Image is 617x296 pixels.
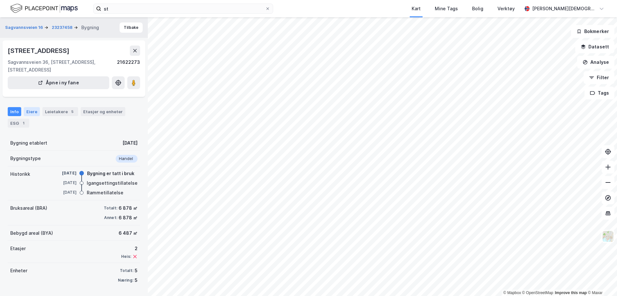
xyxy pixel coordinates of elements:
[69,108,76,115] div: 5
[503,291,521,295] a: Mapbox
[532,5,596,13] div: [PERSON_NAME][DEMOGRAPHIC_DATA]
[584,71,614,84] button: Filter
[575,40,614,53] button: Datasett
[120,22,143,33] button: Tilbake
[8,119,29,128] div: ESG
[10,3,78,14] img: logo.f888ab2527a4732fd821a326f86c7f29.svg
[83,109,123,114] div: Etasjer og enheter
[8,46,71,56] div: [STREET_ADDRESS]
[87,189,123,197] div: Rammetillatelse
[497,5,515,13] div: Verktøy
[8,76,109,89] button: Åpne i ny fane
[10,155,41,162] div: Bygningstype
[51,170,76,176] div: [DATE]
[5,24,44,31] button: Sagvannsveien 16
[52,24,74,31] button: 23237458
[435,5,458,13] div: Mine Tags
[571,25,614,38] button: Bokmerker
[51,190,76,195] div: [DATE]
[10,267,27,275] div: Enheter
[602,230,614,242] img: Z
[101,4,265,13] input: Søk på adresse, matrikkel, gårdeiere, leietakere eller personer
[121,254,131,259] div: Heis:
[118,278,133,283] div: Næring:
[104,206,117,211] div: Totalt:
[10,229,53,237] div: Bebygd areal (BYA)
[135,267,138,275] div: 5
[10,139,47,147] div: Bygning etablert
[135,276,138,284] div: 5
[585,265,617,296] iframe: Chat Widget
[24,107,40,116] div: Eiere
[10,245,26,252] div: Etasjer
[119,204,138,212] div: 6 878 ㎡
[8,58,117,74] div: Sagvannsveien 36, [STREET_ADDRESS], [STREET_ADDRESS]
[412,5,421,13] div: Kart
[121,245,138,252] div: 2
[51,180,76,186] div: [DATE]
[119,229,138,237] div: 6 487 ㎡
[117,58,140,74] div: 21622273
[555,291,587,295] a: Improve this map
[122,139,138,147] div: [DATE]
[585,265,617,296] div: Kontrollprogram for chat
[522,291,553,295] a: OpenStreetMap
[87,170,134,177] div: Bygning er tatt i bruk
[104,215,117,220] div: Annet:
[8,107,21,116] div: Info
[119,214,138,222] div: 6 878 ㎡
[87,179,138,187] div: Igangsettingstillatelse
[20,120,27,126] div: 1
[81,24,99,31] div: Bygning
[585,87,614,99] button: Tags
[472,5,483,13] div: Bolig
[42,107,78,116] div: Leietakere
[10,204,47,212] div: Bruksareal (BRA)
[120,268,133,273] div: Totalt:
[577,56,614,69] button: Analyse
[10,170,30,178] div: Historikk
